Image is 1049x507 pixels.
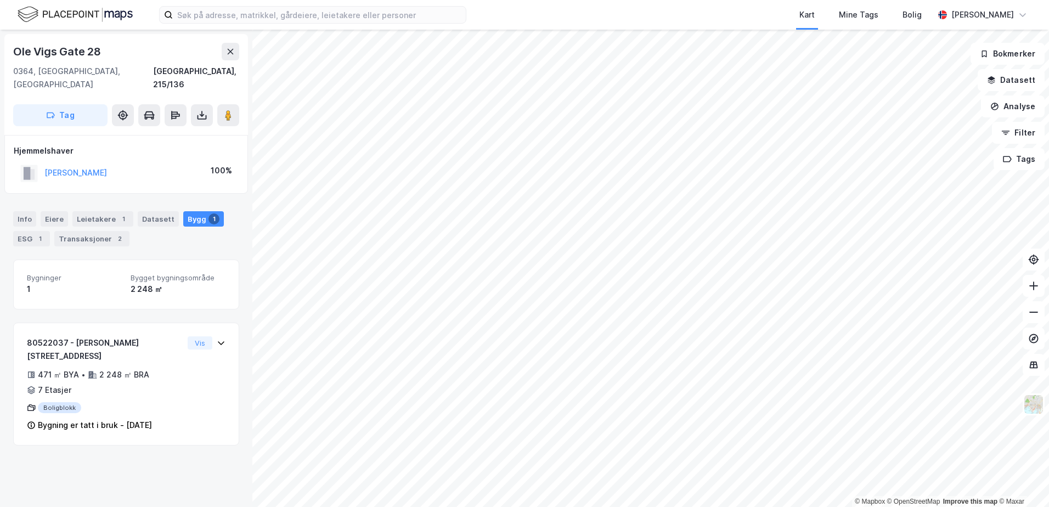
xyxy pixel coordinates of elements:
button: Tags [994,148,1045,170]
button: Analyse [981,95,1045,117]
div: Bygning er tatt i bruk - [DATE] [38,419,152,432]
iframe: Chat Widget [994,454,1049,507]
a: Mapbox [855,498,885,505]
div: Kart [799,8,815,21]
div: [GEOGRAPHIC_DATA], 215/136 [153,65,239,91]
div: Leietakere [72,211,133,227]
button: Tag [13,104,108,126]
div: Datasett [138,211,179,227]
a: Improve this map [943,498,997,505]
button: Vis [188,336,212,350]
div: Mine Tags [839,8,878,21]
div: Bolig [903,8,922,21]
div: Transaksjoner [54,231,129,246]
div: 1 [35,233,46,244]
div: 2 248 ㎡ BRA [99,368,149,381]
div: 0364, [GEOGRAPHIC_DATA], [GEOGRAPHIC_DATA] [13,65,153,91]
img: Z [1023,394,1044,415]
a: OpenStreetMap [887,498,940,505]
span: Bygget bygningsområde [131,273,225,283]
div: 2 248 ㎡ [131,283,225,296]
button: Bokmerker [971,43,1045,65]
div: Info [13,211,36,227]
div: 2 [114,233,125,244]
div: Hjemmelshaver [14,144,239,157]
img: logo.f888ab2527a4732fd821a326f86c7f29.svg [18,5,133,24]
div: Ole Vigs Gate 28 [13,43,103,60]
input: Søk på adresse, matrikkel, gårdeiere, leietakere eller personer [173,7,466,23]
div: [PERSON_NAME] [951,8,1014,21]
button: Filter [992,122,1045,144]
div: 100% [211,164,232,177]
div: 1 [118,213,129,224]
div: Kontrollprogram for chat [994,454,1049,507]
div: Eiere [41,211,68,227]
div: 80522037 - [PERSON_NAME][STREET_ADDRESS] [27,336,183,363]
div: Bygg [183,211,224,227]
div: 1 [208,213,219,224]
div: • [81,370,86,379]
div: 7 Etasjer [38,384,71,397]
div: ESG [13,231,50,246]
div: 471 ㎡ BYA [38,368,79,381]
div: 1 [27,283,122,296]
span: Bygninger [27,273,122,283]
button: Datasett [978,69,1045,91]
